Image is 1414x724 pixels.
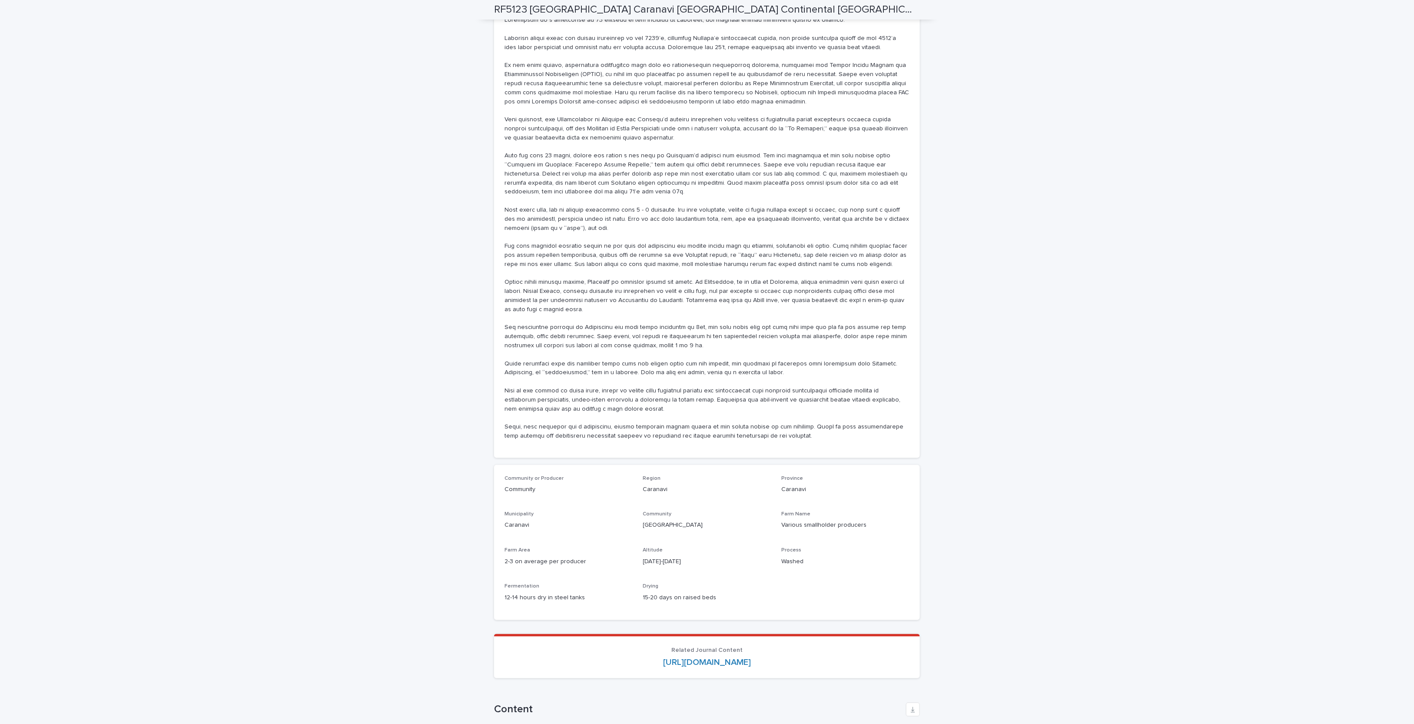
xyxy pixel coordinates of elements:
[781,521,909,530] p: Various smallholder producers
[494,3,916,16] h2: RF5123 [GEOGRAPHIC_DATA] Caranavi [GEOGRAPHIC_DATA] Continental [GEOGRAPHIC_DATA]
[643,558,771,567] p: [DATE]-[DATE]
[781,485,909,494] p: Caranavi
[505,16,909,440] p: Loremipsum do s ametconse ad 73 elitsedd ei tem incididu ut Laboreet, dol magnaal enimad minimven...
[505,594,633,603] p: 12-14 hours dry in steel tanks
[505,476,564,481] span: Community or Producer
[505,521,633,530] p: Caranavi
[643,512,672,517] span: Community
[643,485,771,494] p: Caranavi
[781,548,801,553] span: Process
[781,558,909,567] p: Washed
[643,548,663,553] span: Altitude
[505,558,633,567] p: 2-3 on average per producer
[643,476,661,481] span: Region
[671,648,743,654] span: Related Journal Content
[781,512,810,517] span: Farm Name
[781,476,803,481] span: Province
[505,584,539,589] span: Fermentation
[663,658,751,667] a: [URL][DOMAIN_NAME]
[505,512,534,517] span: Municipality
[505,548,530,553] span: Farm Area
[643,594,771,603] p: 15-20 days on raised beds
[505,485,633,494] p: Community
[643,521,771,530] p: [GEOGRAPHIC_DATA]
[494,704,903,716] h1: Content
[643,584,659,589] span: Drying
